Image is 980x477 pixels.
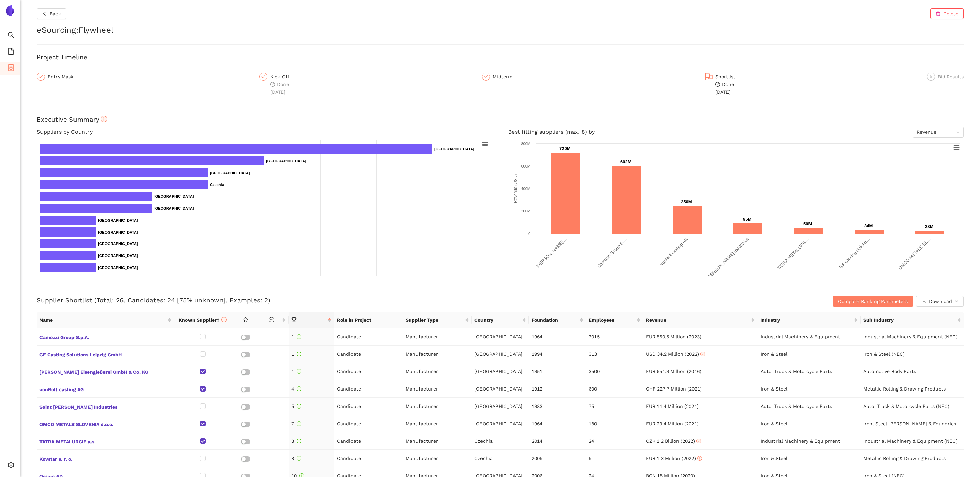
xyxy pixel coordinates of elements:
[921,299,926,304] span: download
[925,224,933,229] text: 28M
[48,73,78,81] div: Entry Mask
[472,346,529,363] td: [GEOGRAPHIC_DATA]
[37,115,964,124] h3: Executive Summary
[586,328,643,346] td: 3015
[154,194,194,198] text: [GEOGRAPHIC_DATA]
[334,432,403,450] td: Candidate
[291,421,301,426] span: 7
[646,351,705,357] span: USD 34.2 Million (2022)
[589,316,635,324] span: Employees
[269,317,274,322] span: message
[758,380,861,398] td: Iron & Steel
[586,380,643,398] td: 600
[7,29,14,43] span: search
[334,450,403,467] td: Candidate
[696,439,701,443] span: info-circle
[917,127,960,137] span: Revenue
[620,159,632,164] text: 602M
[403,415,472,432] td: Manufacturer
[50,10,61,17] span: Back
[529,346,586,363] td: 1994
[529,328,586,346] td: 1964
[39,436,171,445] span: TATRA METALURGIE a.s.
[586,415,643,432] td: 180
[291,438,301,444] span: 8
[930,8,964,19] button: deleteDelete
[334,398,403,415] td: Candidate
[291,334,301,339] span: 1
[291,369,301,374] span: 1
[705,73,713,81] span: flag
[37,296,655,305] h3: Supplier Shortlist (Total: 26, Candidates: 24 [75% unknown], Examples: 2)
[39,367,171,376] span: [PERSON_NAME] Eisengießerei GmbH & Co. KG
[334,363,403,380] td: Candidate
[930,74,932,79] span: 5
[943,10,958,17] span: Delete
[39,454,171,463] span: Kovstar s. r. o.
[758,363,861,380] td: Auto, Truck & Motorcycle Parts
[861,380,964,398] td: Metallic Rolling & Drawing Products
[916,296,964,307] button: downloadDownloaddown
[861,415,964,432] td: Iron, Steel [PERSON_NAME] & Foundries
[535,237,568,269] text: [PERSON_NAME]…
[297,334,301,339] span: info-circle
[929,298,952,305] span: Download
[7,62,14,76] span: container
[861,346,964,363] td: Iron & Steel (NEC)
[861,312,964,328] th: this column's title is Sub Industry,this column is sortable
[760,316,853,324] span: Industry
[472,450,529,467] td: Czechia
[646,421,699,426] span: EUR 23.4 Million (2021)
[37,25,964,36] h2: eSourcing : Flywheel
[513,174,518,203] text: Revenue (USD)
[37,312,174,328] th: this column's title is Name,this column is sortable
[403,398,472,415] td: Manufacturer
[659,237,689,267] text: vonRoll casting AG
[270,73,293,81] div: Kick-Off
[646,316,750,324] span: Revenue
[938,74,964,79] span: Bid Results
[403,380,472,398] td: Manufacturer
[39,350,171,359] span: GF Casting Solutions Leipzig GmbH
[646,386,702,392] span: CHF 227.7 Million (2021)
[529,450,586,467] td: 2005
[529,363,586,380] td: 1951
[98,230,138,234] text: [GEOGRAPHIC_DATA]
[266,159,306,163] text: [GEOGRAPHIC_DATA]
[559,146,571,151] text: 720M
[646,438,701,444] span: CZK 1.2 Billion (2022)
[37,127,492,138] h4: Suppliers by Country
[37,8,66,19] button: leftBack
[484,75,488,79] span: check
[297,456,301,461] span: info-circle
[646,456,702,461] span: EUR 1.3 Million (2022)
[838,298,908,305] span: Compare Ranking Parameters
[586,398,643,415] td: 75
[7,459,14,473] span: setting
[529,432,586,450] td: 2014
[39,384,171,393] span: vonRoll casting AG
[334,415,403,432] td: Candidate
[586,346,643,363] td: 313
[838,237,871,270] text: GF Casting Solutio…
[297,369,301,374] span: info-circle
[334,380,403,398] td: Candidate
[291,403,301,409] span: 5
[715,82,720,87] span: check-circle
[403,312,472,328] th: this column's title is Supplier Type,this column is sortable
[529,380,586,398] td: 1912
[334,312,403,328] th: Role in Project
[472,380,529,398] td: [GEOGRAPHIC_DATA]
[260,312,289,328] th: this column is sortable
[37,53,964,62] h3: Project Timeline
[757,312,861,328] th: this column's title is Industry,this column is sortable
[98,218,138,222] text: [GEOGRAPHIC_DATA]
[472,398,529,415] td: [GEOGRAPHIC_DATA]
[297,404,301,409] span: info-circle
[864,223,873,228] text: 34M
[646,403,699,409] span: EUR 14.4 Million (2021)
[297,386,301,391] span: info-circle
[586,363,643,380] td: 3500
[472,312,529,328] th: this column's title is Country,this column is sortable
[37,73,255,81] div: Entry Mask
